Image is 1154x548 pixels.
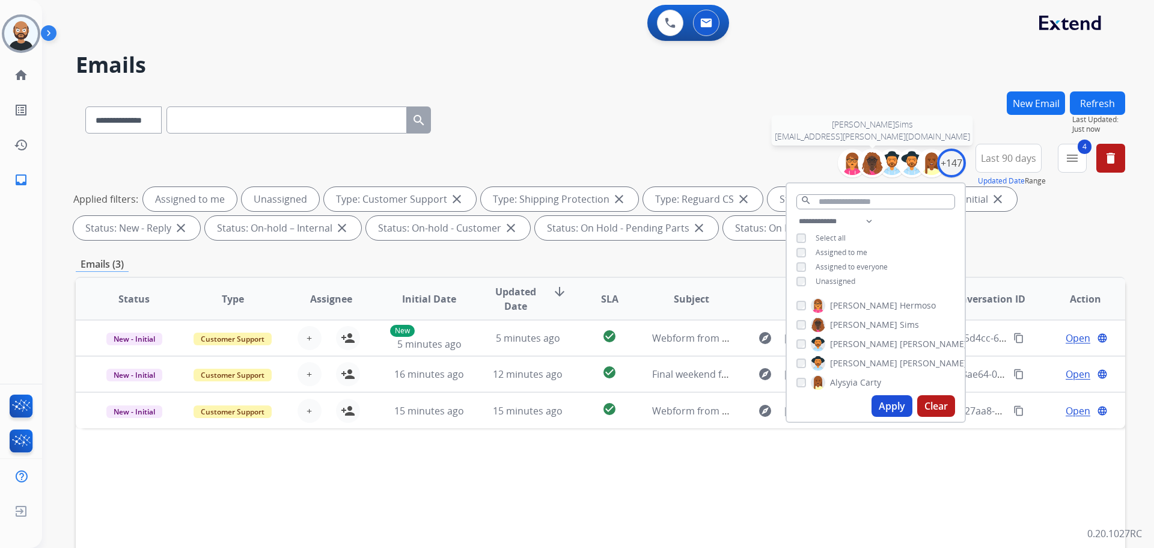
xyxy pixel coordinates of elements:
[324,187,476,211] div: Type: Customer Support
[832,119,895,130] span: [PERSON_NAME]
[674,292,709,306] span: Subject
[602,329,617,343] mat-icon: check_circle
[76,53,1125,77] h2: Emails
[412,113,426,128] mat-icon: search
[489,285,543,313] span: Updated Date
[643,187,763,211] div: Type: Reguard CS
[758,367,772,381] mat-icon: explore
[816,262,888,272] span: Assigned to everyone
[1013,333,1024,343] mat-icon: content_copy
[981,156,1036,161] span: Last 90 days
[106,405,162,418] span: New - Initial
[978,176,1046,186] span: Range
[775,131,970,143] span: [EMAIL_ADDRESS][PERSON_NAME][DOMAIN_NAME]
[830,300,897,312] span: [PERSON_NAME]
[975,144,1042,173] button: Last 90 days
[1066,367,1090,381] span: Open
[1058,144,1087,173] button: 4
[652,404,924,417] span: Webform from [EMAIL_ADDRESS][DOMAIN_NAME] on [DATE]
[552,285,567,299] mat-icon: arrow_downward
[948,292,1025,306] span: Conversation ID
[14,68,28,82] mat-icon: home
[830,377,858,389] span: Alysyia
[1027,278,1125,320] th: Action
[143,187,237,211] div: Assigned to me
[1078,140,1091,154] span: 4
[1065,151,1079,165] mat-icon: menu
[73,216,200,240] div: Status: New - Reply
[801,195,811,206] mat-icon: search
[341,367,355,381] mat-icon: person_add
[917,395,955,417] button: Clear
[872,395,912,417] button: Apply
[481,187,638,211] div: Type: Shipping Protection
[1066,404,1090,418] span: Open
[504,221,518,235] mat-icon: close
[758,331,772,345] mat-icon: explore
[194,369,272,381] span: Customer Support
[341,331,355,345] mat-icon: person_add
[14,103,28,117] mat-icon: list_alt
[1007,91,1065,115] button: New Email
[978,176,1025,186] button: Updated Date
[784,404,908,418] span: [EMAIL_ADDRESS][DOMAIN_NAME]
[4,17,38,51] img: avatar
[1087,526,1142,541] p: 0.20.1027RC
[900,300,936,312] span: Hermoso
[242,187,319,211] div: Unassigned
[394,368,464,381] span: 16 minutes ago
[310,292,352,306] span: Assignee
[895,119,913,130] span: Sims
[450,192,464,206] mat-icon: close
[723,216,884,240] div: Status: On Hold - Servicers
[900,319,919,331] span: Sims
[335,221,349,235] mat-icon: close
[222,292,244,306] span: Type
[76,257,129,272] p: Emails (3)
[900,357,967,369] span: [PERSON_NAME]
[496,331,560,345] span: 5 minutes ago
[1070,91,1125,115] button: Refresh
[1013,405,1024,416] mat-icon: content_copy
[652,368,783,381] span: Final weekend for fall savings
[830,319,897,331] span: [PERSON_NAME]
[816,247,867,257] span: Assigned to me
[174,221,188,235] mat-icon: close
[768,187,885,211] div: Status: Open - All
[298,326,322,350] button: +
[860,377,881,389] span: Carty
[816,233,846,243] span: Select all
[341,404,355,418] mat-icon: person_add
[307,404,312,418] span: +
[493,404,563,417] span: 15 minutes ago
[830,338,897,350] span: [PERSON_NAME]
[493,368,563,381] span: 12 minutes ago
[14,173,28,187] mat-icon: inbox
[736,192,751,206] mat-icon: close
[991,192,1005,206] mat-icon: close
[602,402,617,416] mat-icon: check_circle
[366,216,530,240] div: Status: On-hold - Customer
[784,331,908,345] span: [EMAIL_ADDRESS][DOMAIN_NAME]
[73,192,138,206] p: Applied filters:
[394,404,464,417] span: 15 minutes ago
[1072,125,1125,134] span: Just now
[784,367,908,381] span: [EMAIL_ADDRESS][DOMAIN_NAME]
[1104,151,1118,165] mat-icon: delete
[1097,333,1108,343] mat-icon: language
[194,333,272,345] span: Customer Support
[830,357,897,369] span: [PERSON_NAME]
[602,365,617,380] mat-icon: check_circle
[1072,115,1125,125] span: Last Updated:
[816,276,855,286] span: Unassigned
[1013,369,1024,380] mat-icon: content_copy
[397,337,462,351] span: 5 minutes ago
[1097,369,1108,380] mat-icon: language
[298,399,322,423] button: +
[106,333,162,345] span: New - Initial
[692,221,706,235] mat-icon: close
[652,331,924,345] span: Webform from [EMAIL_ADDRESS][DOMAIN_NAME] on [DATE]
[900,338,967,350] span: [PERSON_NAME]
[535,216,718,240] div: Status: On Hold - Pending Parts
[307,367,312,381] span: +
